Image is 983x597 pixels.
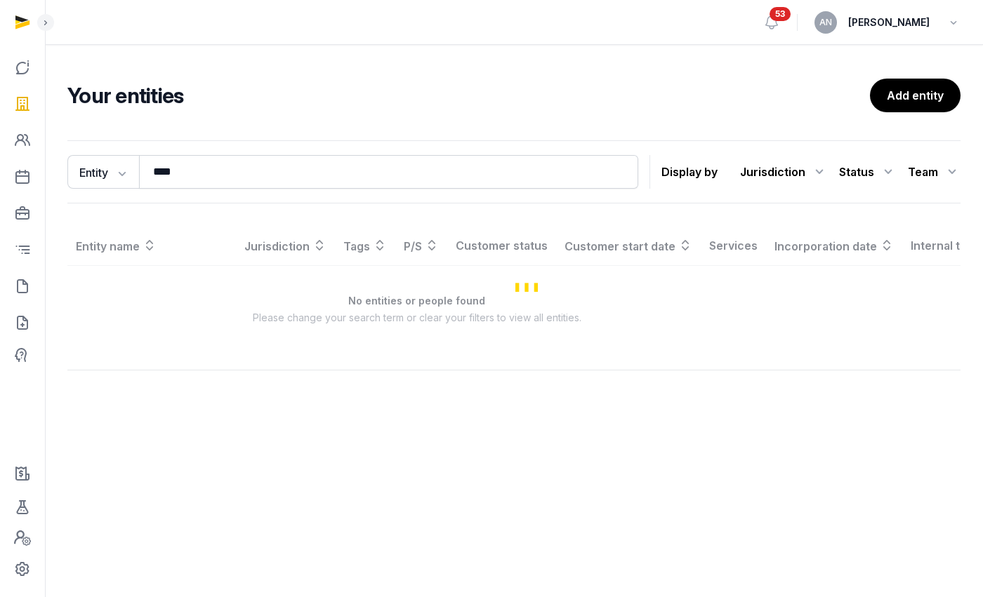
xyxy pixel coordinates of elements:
a: Add entity [870,79,961,112]
button: Entity [67,155,139,189]
button: AN [814,11,837,34]
span: AN [819,18,832,27]
div: Status [839,161,897,183]
h2: Your entities [67,83,870,108]
span: 53 [770,7,791,21]
span: [PERSON_NAME] [848,14,930,31]
p: Display by [661,161,718,183]
div: Jurisdiction [740,161,828,183]
div: Team [908,161,961,183]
